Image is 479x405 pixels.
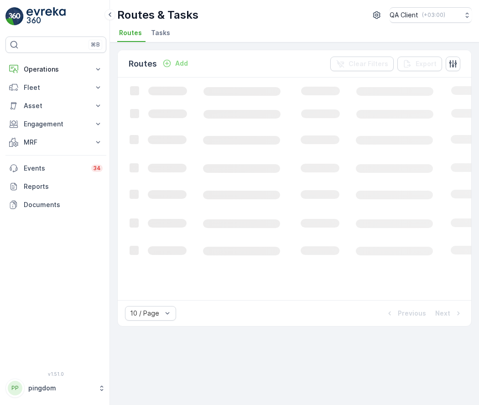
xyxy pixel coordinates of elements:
p: Routes [129,57,157,70]
p: Previous [398,309,426,318]
a: Documents [5,196,106,214]
button: Next [434,308,464,319]
p: Documents [24,200,103,209]
p: Events [24,164,86,173]
p: Asset [24,101,88,110]
button: Add [159,58,192,69]
button: Engagement [5,115,106,133]
p: Reports [24,182,103,191]
div: PP [8,381,22,395]
button: Fleet [5,78,106,97]
a: Reports [5,177,106,196]
p: Next [435,309,450,318]
span: v 1.51.0 [5,371,106,377]
p: pingdom [28,384,94,393]
span: Tasks [151,28,170,37]
img: logo [5,7,24,26]
p: Operations [24,65,88,74]
p: ⌘B [91,41,100,48]
span: Routes [119,28,142,37]
p: Clear Filters [349,59,388,68]
p: Add [175,59,188,68]
p: ( +03:00 ) [422,11,445,19]
p: MRF [24,138,88,147]
button: Previous [384,308,427,319]
p: Export [416,59,437,68]
button: Export [397,57,442,71]
p: QA Client [390,10,418,20]
img: logo_light-DOdMpM7g.png [26,7,66,26]
p: 34 [93,165,101,172]
button: Asset [5,97,106,115]
button: QA Client(+03:00) [390,7,472,23]
p: Engagement [24,119,88,129]
button: Operations [5,60,106,78]
button: PPpingdom [5,379,106,398]
a: Events34 [5,159,106,177]
p: Fleet [24,83,88,92]
p: Routes & Tasks [117,8,198,22]
button: Clear Filters [330,57,394,71]
button: MRF [5,133,106,151]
